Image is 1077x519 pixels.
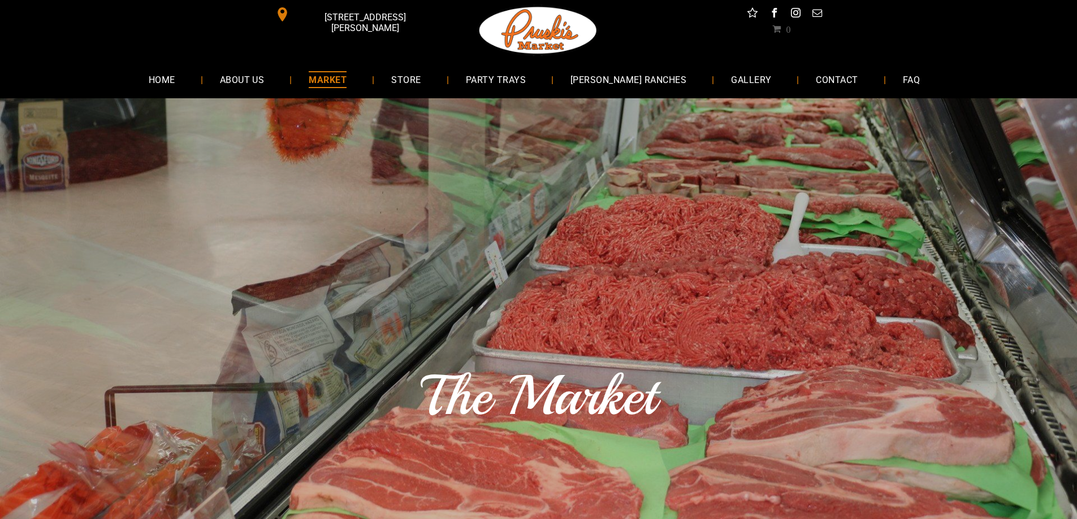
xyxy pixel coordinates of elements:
span: 0 [786,24,790,33]
a: PARTY TRAYS [449,64,543,94]
a: [PERSON_NAME] RANCHES [553,64,703,94]
a: MARKET [292,64,364,94]
a: GALLERY [714,64,788,94]
a: facebook [767,6,781,23]
span: [STREET_ADDRESS][PERSON_NAME] [292,6,438,39]
a: CONTACT [799,64,875,94]
a: STORE [374,64,438,94]
a: email [810,6,824,23]
span: The Market [421,361,656,431]
a: ABOUT US [203,64,282,94]
a: [STREET_ADDRESS][PERSON_NAME] [267,6,440,23]
a: Social network [745,6,760,23]
a: FAQ [886,64,937,94]
a: HOME [132,64,192,94]
a: instagram [788,6,803,23]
